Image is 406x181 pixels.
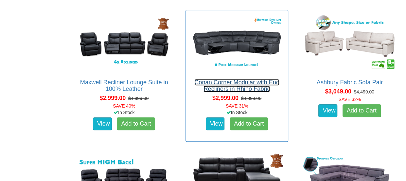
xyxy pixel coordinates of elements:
[206,117,225,131] a: View
[128,96,149,101] del: $4,999.00
[325,88,351,95] span: $3,049.00
[184,109,290,116] div: In Stock
[343,104,381,117] a: Add to Cart
[317,79,383,86] a: Ashbury Fabric Sofa Pair
[241,96,261,101] del: $4,399.00
[93,117,112,131] a: View
[113,103,135,109] font: SAVE 40%
[226,103,248,109] font: SAVE 31%
[302,13,397,72] img: Ashbury Fabric Sofa Pair
[71,109,177,116] div: In Stock
[339,97,361,102] font: SAVE 32%
[230,117,268,131] a: Add to Cart
[318,104,337,117] a: View
[189,13,285,72] img: Conan Corner Modular with End Recliners in Rhino Fabric
[354,89,374,94] del: $4,499.00
[117,117,155,131] a: Add to Cart
[80,79,168,92] a: Maxwell Recliner Lounge Suite in 100% Leather
[212,95,238,101] span: $2,999.00
[76,13,172,72] img: Maxwell Recliner Lounge Suite in 100% Leather
[194,79,279,92] a: Conan Corner Modular with End Recliners in Rhino Fabric
[99,95,126,101] span: $2,999.00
